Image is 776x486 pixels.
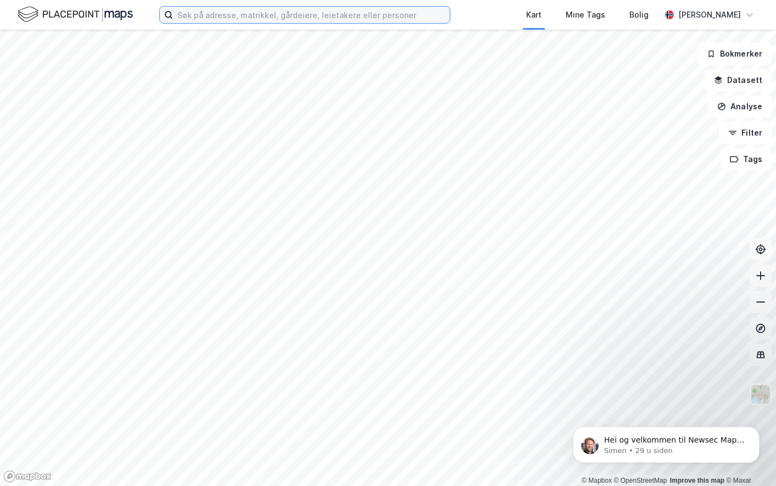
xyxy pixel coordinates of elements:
div: Kart [526,8,541,21]
a: Improve this map [670,477,724,484]
button: Tags [721,148,772,170]
div: Bolig [629,8,649,21]
a: Mapbox homepage [3,470,52,483]
a: OpenStreetMap [614,477,667,484]
button: Analyse [708,96,772,118]
div: [PERSON_NAME] [678,8,741,21]
button: Bokmerker [697,43,772,65]
div: Mine Tags [566,8,605,21]
img: Z [750,384,771,405]
input: Søk på adresse, matrikkel, gårdeiere, leietakere eller personer [173,7,450,23]
img: logo.f888ab2527a4732fd821a326f86c7f29.svg [18,5,133,24]
a: Mapbox [582,477,612,484]
button: Filter [719,122,772,144]
iframe: Intercom notifications melding [556,404,776,481]
button: Datasett [705,69,772,91]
